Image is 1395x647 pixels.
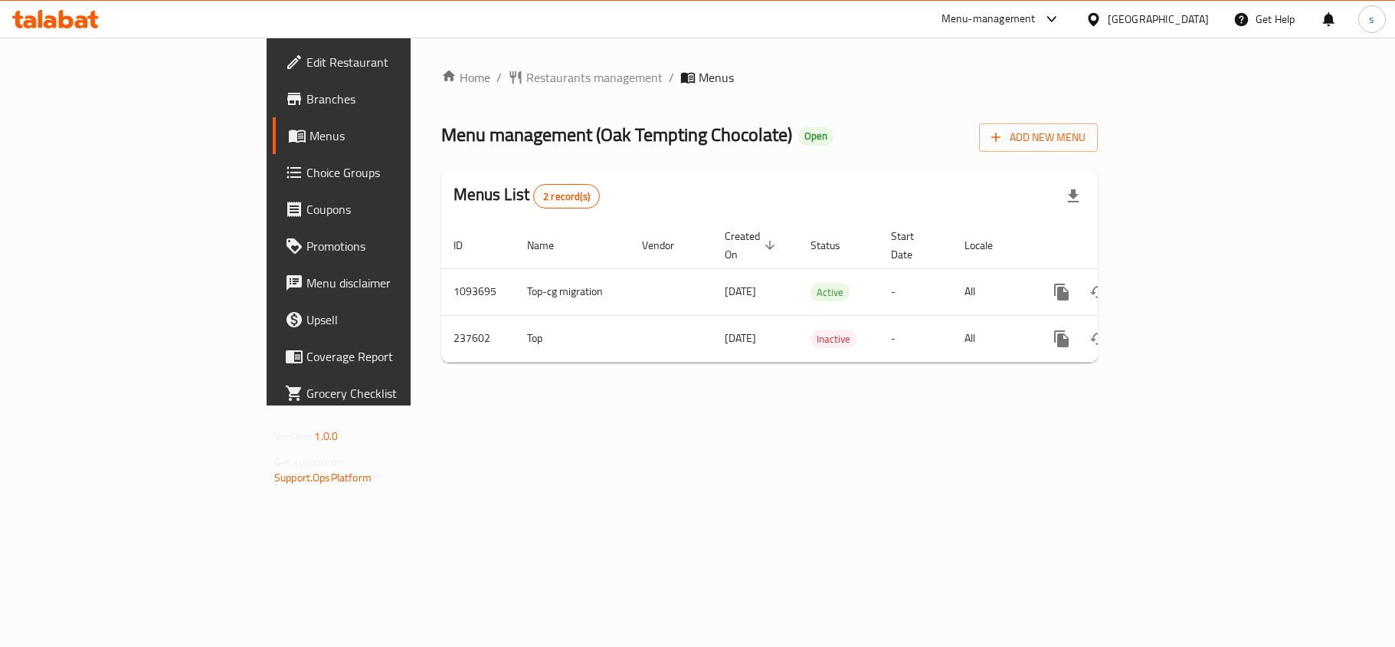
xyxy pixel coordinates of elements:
[454,183,600,209] h2: Menus List
[273,44,499,80] a: Edit Restaurant
[810,236,860,255] span: Status
[306,53,487,71] span: Edit Restaurant
[306,163,487,182] span: Choice Groups
[309,126,487,145] span: Menus
[454,236,483,255] span: ID
[508,68,663,87] a: Restaurants management
[441,68,1098,87] nav: breadcrumb
[879,268,952,315] td: -
[273,375,499,412] a: Grocery Checklist
[515,315,630,362] td: Top
[725,328,756,348] span: [DATE]
[527,236,574,255] span: Name
[798,127,833,146] div: Open
[314,426,338,446] span: 1.0.0
[1055,178,1092,215] div: Export file
[274,426,312,446] span: Version:
[441,117,792,152] span: Menu management ( Oak Tempting Chocolate )
[534,189,599,204] span: 2 record(s)
[941,10,1036,28] div: Menu-management
[964,236,1013,255] span: Locale
[979,123,1098,152] button: Add New Menu
[441,222,1203,363] table: enhanced table
[273,301,499,338] a: Upsell
[891,227,934,264] span: Start Date
[306,347,487,366] span: Coverage Report
[725,227,780,264] span: Created On
[725,281,756,301] span: [DATE]
[798,130,833,143] span: Open
[273,338,499,375] a: Coverage Report
[273,80,499,117] a: Branches
[810,283,850,301] div: Active
[273,228,499,264] a: Promotions
[1080,274,1117,310] button: Change Status
[991,128,1086,147] span: Add New Menu
[952,315,1031,362] td: All
[952,268,1031,315] td: All
[306,200,487,218] span: Coupons
[515,268,630,315] td: Top-cg migration
[810,330,856,348] div: Inactive
[1108,11,1209,28] div: [GEOGRAPHIC_DATA]
[1043,320,1080,357] button: more
[1043,274,1080,310] button: more
[533,184,600,209] div: Total records count
[273,154,499,191] a: Choice Groups
[1080,320,1117,357] button: Change Status
[306,310,487,329] span: Upsell
[306,384,487,402] span: Grocery Checklist
[306,237,487,255] span: Promotions
[274,452,345,472] span: Get support on:
[274,468,372,488] a: Support.OpsPlatform
[669,68,674,87] li: /
[1031,222,1203,269] th: Actions
[810,330,856,348] span: Inactive
[1369,11,1374,28] span: s
[273,117,499,154] a: Menus
[879,315,952,362] td: -
[273,191,499,228] a: Coupons
[273,264,499,301] a: Menu disclaimer
[526,68,663,87] span: Restaurants management
[810,284,850,301] span: Active
[699,68,734,87] span: Menus
[306,90,487,108] span: Branches
[306,274,487,292] span: Menu disclaimer
[642,236,694,255] span: Vendor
